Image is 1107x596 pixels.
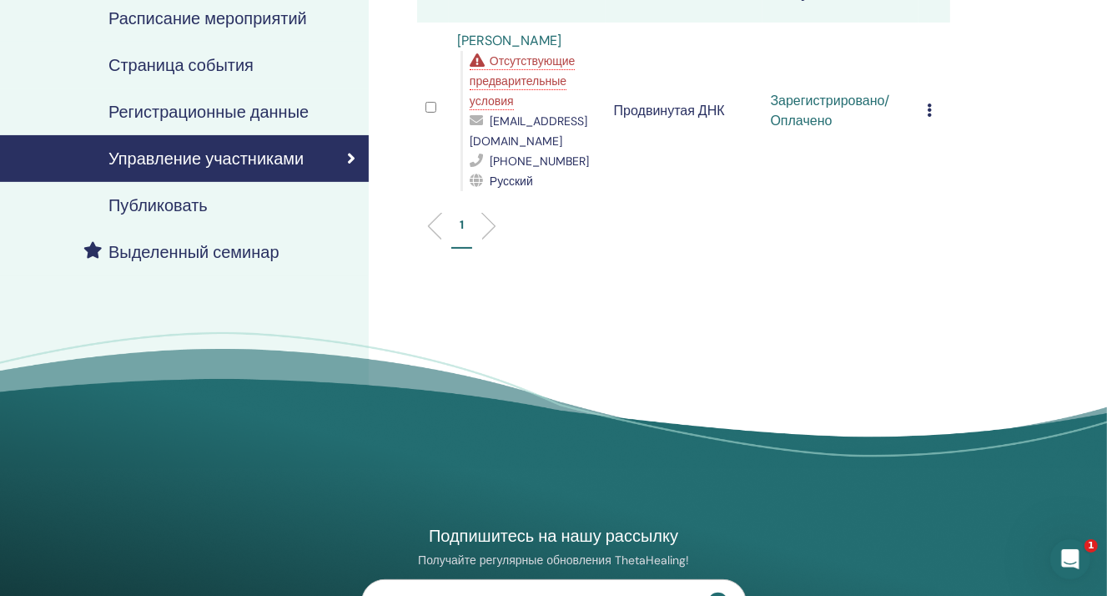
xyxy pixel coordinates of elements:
[108,54,254,76] font: Страница события
[108,194,208,216] font: Публиковать
[108,148,304,169] font: Управление участниками
[490,154,589,169] font: [PHONE_NUMBER]
[490,174,533,189] font: Русский
[470,53,576,109] font: Отсутствующие предварительные условия
[457,32,561,49] a: [PERSON_NAME]
[1088,540,1094,551] font: 1
[470,114,587,149] font: [EMAIL_ADDRESS][DOMAIN_NAME]
[460,217,464,232] font: 1
[1050,539,1090,579] iframe: Интерком-чат в режиме реального времени
[614,102,725,119] font: Продвинутая ДНК
[418,553,689,568] font: Получайте регулярные обновления ThetaHealing!
[108,101,309,123] font: Регистрационные данные
[108,241,279,263] font: Выделенный семинар
[429,525,678,547] font: Подпишитесь на нашу рассылку
[108,8,307,29] font: Расписание мероприятий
